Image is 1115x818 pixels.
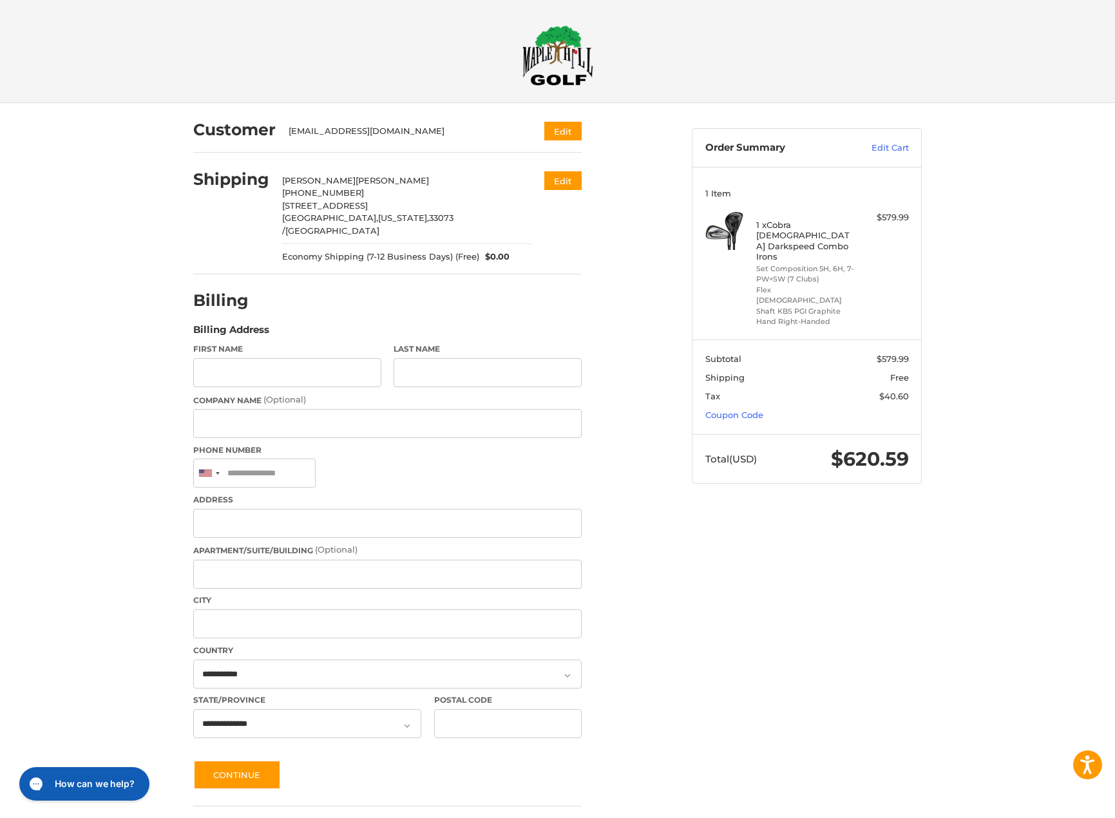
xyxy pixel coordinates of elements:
[315,544,357,555] small: (Optional)
[890,372,909,383] span: Free
[756,306,855,317] li: Shaft KBS PGI Graphite
[282,213,453,236] span: 33073 /
[193,760,281,790] button: Continue
[877,354,909,364] span: $579.99
[378,213,429,223] span: [US_STATE],
[193,494,582,506] label: Address
[193,394,582,406] label: Company Name
[282,175,356,185] span: [PERSON_NAME]
[756,220,855,262] h4: 1 x Cobra [DEMOGRAPHIC_DATA] Darkspeed Combo Irons
[705,391,720,401] span: Tax
[479,251,510,263] span: $0.00
[879,391,909,401] span: $40.60
[705,372,745,383] span: Shipping
[544,122,582,140] button: Edit
[705,354,741,364] span: Subtotal
[756,316,855,327] li: Hand Right-Handed
[705,410,763,420] a: Coupon Code
[194,459,224,487] div: United States: +1
[285,225,379,236] span: [GEOGRAPHIC_DATA]
[13,763,153,805] iframe: Gorgias live chat messenger
[193,323,269,343] legend: Billing Address
[282,200,368,211] span: [STREET_ADDRESS]
[844,142,909,155] a: Edit Cart
[193,290,269,310] h2: Billing
[858,211,909,224] div: $579.99
[356,175,429,185] span: [PERSON_NAME]
[282,187,364,198] span: [PHONE_NUMBER]
[522,25,593,86] img: Maple Hill Golf
[193,444,582,456] label: Phone Number
[193,343,381,355] label: First Name
[193,169,269,189] h2: Shipping
[544,171,582,190] button: Edit
[434,694,582,706] label: Postal Code
[705,188,909,198] h3: 1 Item
[193,120,276,140] h2: Customer
[705,142,844,155] h3: Order Summary
[282,213,378,223] span: [GEOGRAPHIC_DATA],
[193,694,421,706] label: State/Province
[394,343,582,355] label: Last Name
[831,447,909,471] span: $620.59
[193,594,582,606] label: City
[193,645,582,656] label: Country
[289,125,520,138] div: [EMAIL_ADDRESS][DOMAIN_NAME]
[705,453,757,465] span: Total (USD)
[193,544,582,556] label: Apartment/Suite/Building
[263,394,306,404] small: (Optional)
[282,251,479,263] span: Economy Shipping (7-12 Business Days) (Free)
[756,263,855,285] li: Set Composition 5H, 6H, 7-PW+SW (7 Clubs)
[756,285,855,306] li: Flex [DEMOGRAPHIC_DATA]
